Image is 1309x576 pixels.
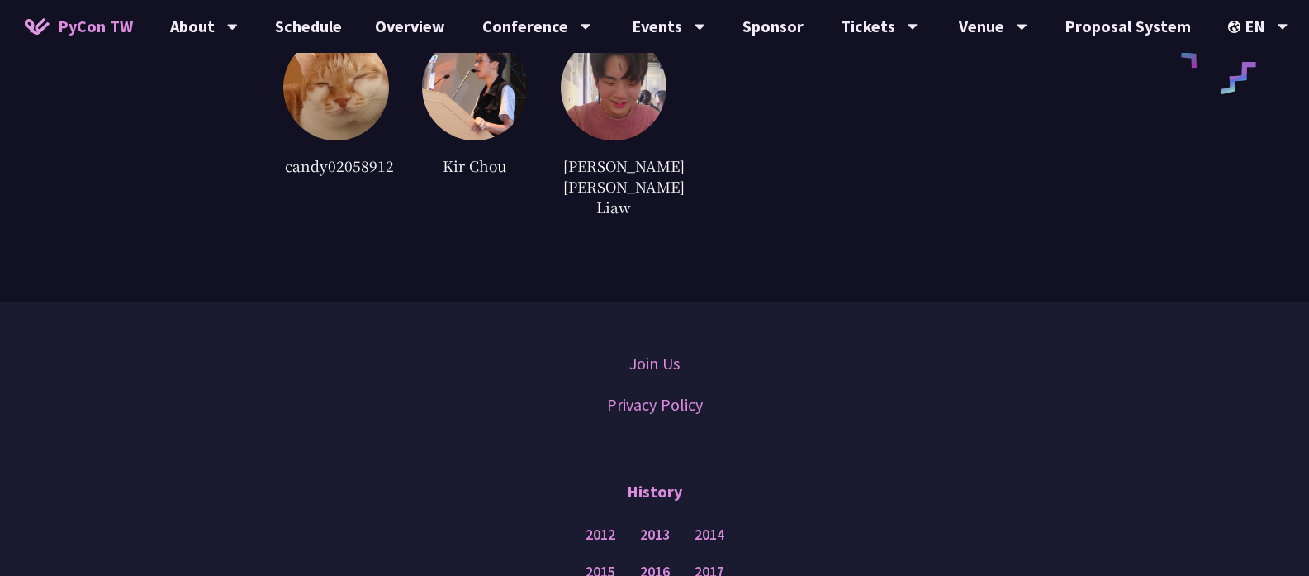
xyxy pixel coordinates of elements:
a: Join Us [629,351,680,376]
div: Kir Chou [422,153,528,178]
img: c22c2e10e811a593462dda8c54eb193e.jpg [561,35,666,140]
img: Locale Icon [1228,21,1245,33]
a: 2013 [640,525,670,545]
img: 1422dbae1f7d1b7c846d16e7791cd687.jpg [422,35,528,140]
img: Home icon of PyCon TW 2025 [25,18,50,35]
div: [PERSON_NAME][PERSON_NAME] Liaw [561,153,666,219]
a: 2014 [695,525,724,545]
span: PyCon TW [58,14,133,39]
p: History [627,467,682,516]
a: Privacy Policy [607,393,703,417]
a: 2012 [586,525,615,545]
img: default.0dba411.jpg [283,35,389,140]
div: candy02058912 [283,153,389,178]
a: PyCon TW [8,6,149,47]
